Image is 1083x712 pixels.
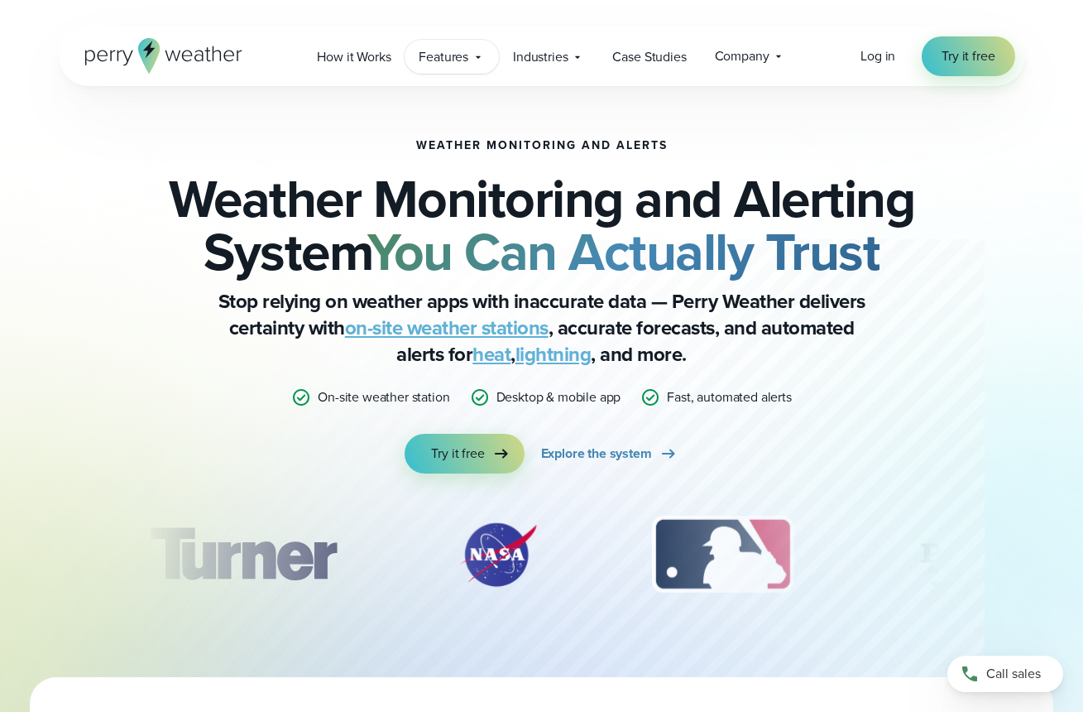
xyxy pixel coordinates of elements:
[303,40,405,74] a: How it Works
[541,434,678,474] a: Explore the system
[440,513,556,596] div: 2 of 12
[541,444,652,464] span: Explore the system
[367,213,879,291] strong: You Can Actually Trust
[472,339,510,369] a: heat
[922,36,1014,76] a: Try it free
[405,434,524,474] a: Try it free
[942,46,994,66] span: Try it free
[715,46,769,66] span: Company
[635,513,810,596] img: MLB.svg
[889,513,1022,596] div: 4 of 12
[211,288,873,368] p: Stop relying on weather apps with inaccurate data — Perry Weather delivers certainty with , accur...
[513,47,568,67] span: Industries
[889,513,1022,596] img: PGA.svg
[416,139,668,152] h1: Weather Monitoring and Alerts
[345,313,549,343] a: on-site weather stations
[141,172,942,278] h2: Weather Monitoring and Alerting System
[635,513,810,596] div: 3 of 12
[860,46,895,65] span: Log in
[947,656,1063,692] a: Call sales
[440,513,556,596] img: NASA.svg
[667,387,791,407] p: Fast, automated alerts
[419,47,468,67] span: Features
[598,40,700,74] a: Case Studies
[860,46,895,66] a: Log in
[431,444,484,464] span: Try it free
[612,47,686,67] span: Case Studies
[126,513,361,596] div: 1 of 12
[515,339,592,369] a: lightning
[141,513,942,604] div: slideshow
[496,387,621,407] p: Desktop & mobile app
[317,47,391,67] span: How it Works
[126,513,361,596] img: Turner-Construction_1.svg
[986,664,1041,684] span: Call sales
[318,387,449,407] p: On-site weather station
